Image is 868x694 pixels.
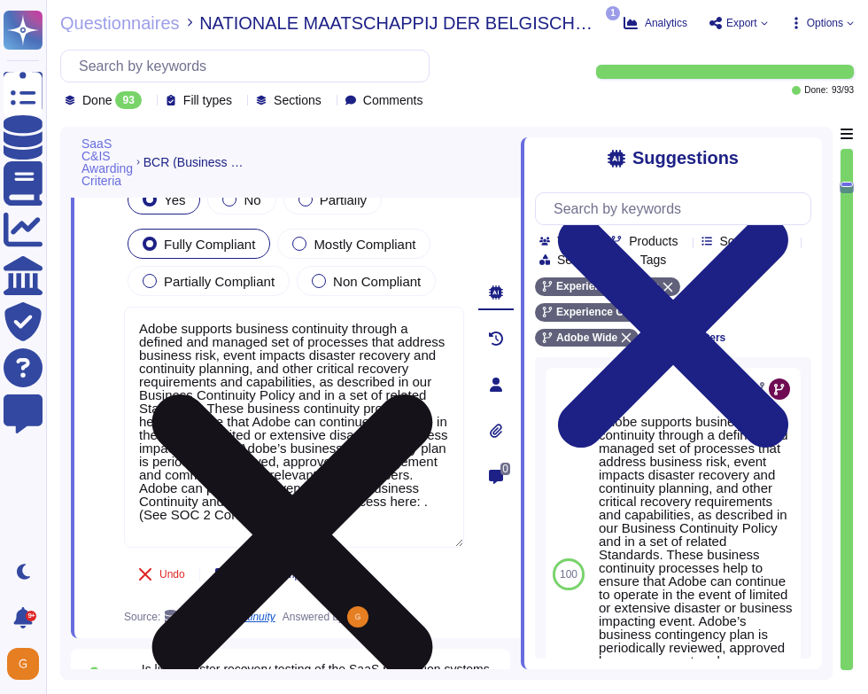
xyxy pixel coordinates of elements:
span: Non Compliant [333,274,421,289]
span: Options [807,18,843,28]
div: 9+ [26,611,36,621]
span: 0 [500,463,510,475]
span: SaaS C&IS Awarding Criteria [81,137,133,187]
span: 93 / 93 [832,86,854,95]
span: Mostly Compliant [314,237,415,252]
span: BCR (Business Continuity Management & Operational Resilience) [143,156,252,168]
span: Fill types [183,94,232,106]
div: 93 [115,91,141,109]
span: Partially [320,192,367,207]
span: No [244,192,260,207]
button: user [4,644,51,683]
span: Comments [363,94,423,106]
span: 1 [606,6,620,20]
input: Search by keywords [70,51,429,82]
span: Export [726,18,757,28]
img: user [347,606,368,628]
input: Search by keywords [545,193,810,224]
span: Yes [164,192,185,207]
span: Analytics [645,18,687,28]
span: 100 [560,569,577,580]
img: user [7,648,39,680]
span: Partially Compliant [164,274,275,289]
span: Fully Compliant [164,237,255,252]
span: Sections [274,94,322,106]
span: Questionnaires [60,14,180,32]
span: NATIONALE MAATSCHAPPIJ DER BELGISCHE SPOORWEGEN - C&IS Conformity and Awarding Criteria SaaS Solu... [199,14,602,32]
button: Analytics [624,16,687,30]
span: Done [82,94,112,106]
textarea: Adobe supports business continuity through a defined and managed set of processes that address bu... [124,307,464,548]
span: Done: [804,86,828,95]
